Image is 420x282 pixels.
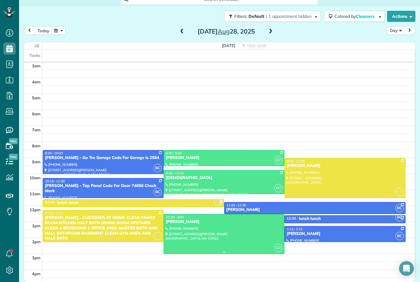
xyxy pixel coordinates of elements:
div: [PERSON_NAME] [286,231,403,236]
span: 2pm [32,239,41,244]
div: [PHONE_NUMBER] [45,196,162,200]
span: [DATE] [222,43,235,48]
span: 8am [32,143,41,148]
div: [PERSON_NAME] - Go Tru Garage Code For Garage Is 2594 [45,155,162,161]
span: BC [153,164,162,172]
span: 12:15 - 2:15 [45,211,63,215]
span: 6am [32,111,41,116]
button: today [35,26,52,35]
span: New [9,154,18,160]
span: New [9,138,18,144]
span: Tasks [30,53,41,58]
span: YT [153,232,162,240]
span: 1pm [32,223,41,228]
button: Colored byCleaners [324,11,385,22]
span: View week [247,43,266,48]
span: 10:15 - 11:30 [45,179,65,183]
div: [DEMOGRAPHIC_DATA] [165,175,283,181]
span: 9am [32,159,41,164]
button: Filters: Default | 1 appointment hidden [224,11,321,22]
button: Actions [387,11,415,22]
span: 11am [30,191,41,196]
span: BC [395,204,404,212]
span: 8:30 - 10:00 [45,151,63,155]
span: 8:30 - 9:30 [166,151,182,155]
span: Filters: [234,14,247,19]
div: [PERSON_NAME] [286,163,403,169]
span: 3am [32,63,41,68]
span: 9:45 - 11:15 [166,171,184,175]
span: 5am [32,95,41,100]
button: next [404,26,415,35]
span: 7am [32,127,41,132]
h2: [DATE] 28, 2025 [188,28,265,35]
span: YT [395,188,404,196]
span: 12:30 - 3:00 [166,215,184,219]
div: [PERSON_NAME] - Tap Panel Code For Door 74656 Check Mark [45,183,162,194]
span: YT [214,197,222,205]
span: GT [274,184,283,192]
span: GT [274,244,283,252]
span: Default [248,14,265,19]
span: BC [395,213,404,221]
div: [PERSON_NAME] [226,207,404,212]
a: Filters: Default | 1 appointment hidden [221,11,321,22]
span: 10am [30,175,41,180]
span: | 1 appointment hidden [266,14,311,19]
span: BC [395,232,404,240]
span: 3pm [32,255,41,260]
div: lunch lunch [57,200,79,205]
span: 9:00 - 11:30 [287,159,304,163]
div: lunch lunch [299,216,321,221]
span: 1:15 - 2:15 [287,227,303,231]
span: 4pm [32,271,41,276]
span: Aug [218,27,230,35]
button: Day [387,26,404,35]
div: [PERSON_NAME] [165,155,283,161]
div: [PERSON_NAME] - CUSTOMER AT HOME. CLEAN FAMILY ROOM KITCHEN HALF BATH DINING ROOM UPSTAIRS CLEAN ... [45,215,162,241]
span: GT [274,156,283,164]
span: 4am [32,79,41,84]
span: BC [153,188,162,196]
div: Open Intercom Messenger [399,261,414,276]
span: 11:45 - 12:30 [226,203,246,207]
div: [PERSON_NAME] [165,219,283,224]
span: Colored by [335,14,377,19]
button: prev [24,26,35,35]
span: 12pm [30,207,41,212]
span: Cleaners [356,14,375,19]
